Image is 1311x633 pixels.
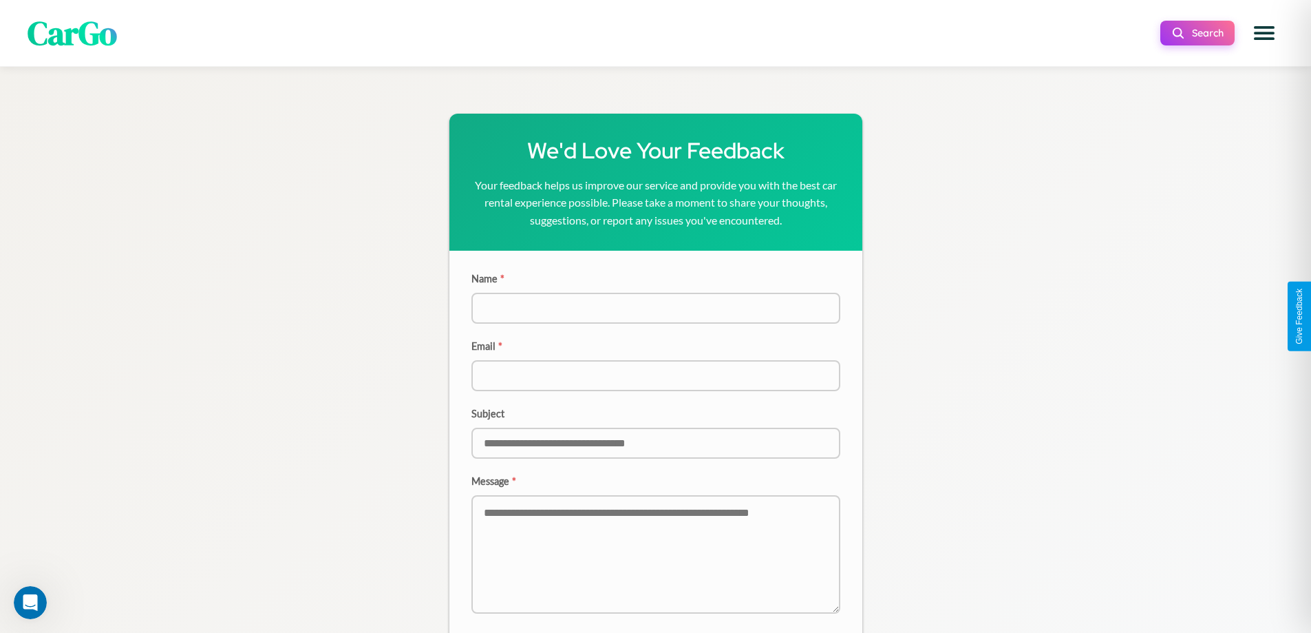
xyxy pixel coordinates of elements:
[1192,27,1224,39] span: Search
[1160,21,1235,45] button: Search
[1294,289,1304,344] div: Give Feedback
[471,136,840,165] h1: We'd Love Your Feedback
[471,176,840,229] p: Your feedback helps us improve our service and provide you with the best car rental experience po...
[1245,14,1283,52] button: Open menu
[28,10,117,56] span: CarGo
[471,475,840,487] label: Message
[471,273,840,284] label: Name
[471,408,840,419] label: Subject
[471,340,840,352] label: Email
[14,586,47,619] iframe: Intercom live chat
